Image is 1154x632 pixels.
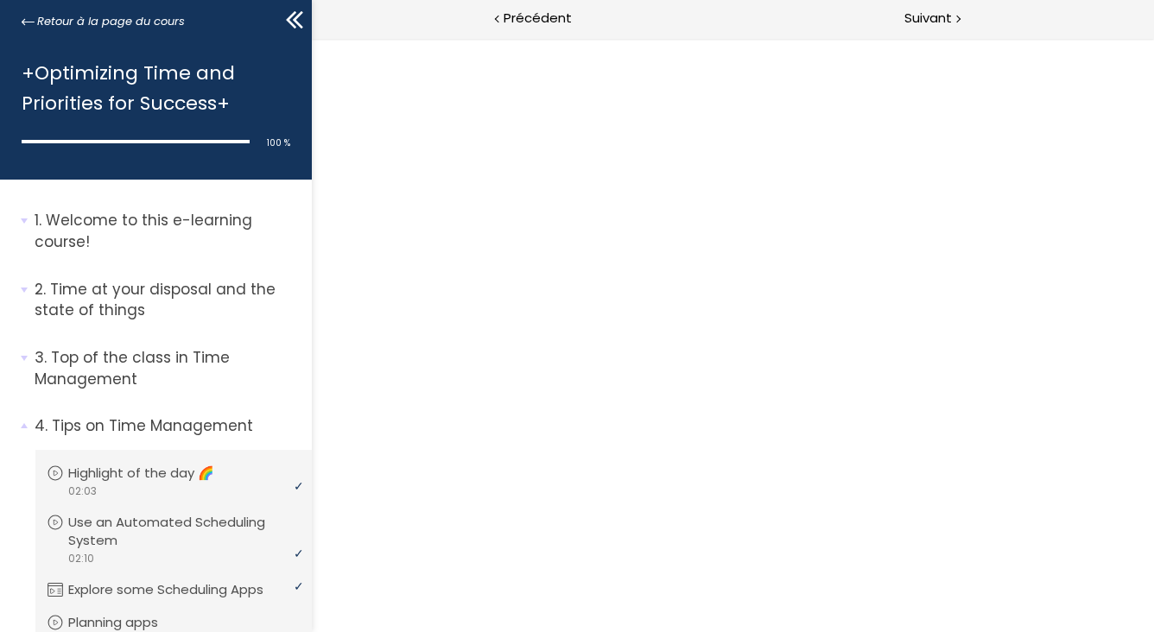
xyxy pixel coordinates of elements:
[37,12,185,31] span: Retour à la page du cours
[504,8,572,29] span: Précédent
[68,580,289,599] p: Explore some Scheduling Apps
[35,279,299,321] p: Time at your disposal and the state of things
[35,415,299,437] p: Tips on Time Management
[904,8,952,29] span: Suivant
[68,464,240,483] p: Highlight of the day 🌈
[68,513,296,551] p: Use an Automated Scheduling System
[35,347,299,389] p: Top of the class in Time Management
[35,279,46,300] span: 2.
[267,136,290,149] span: 100 %
[22,12,185,31] a: Retour à la page du cours
[22,58,282,118] h1: +Optimizing Time and Priorities for Success+
[9,594,185,632] iframe: chat widget
[67,551,94,566] span: 02:10
[67,483,97,499] span: 02:03
[35,210,299,252] p: Welcome to this e-learning course!
[35,210,41,231] span: 1.
[35,347,47,369] span: 3.
[35,415,48,437] span: 4.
